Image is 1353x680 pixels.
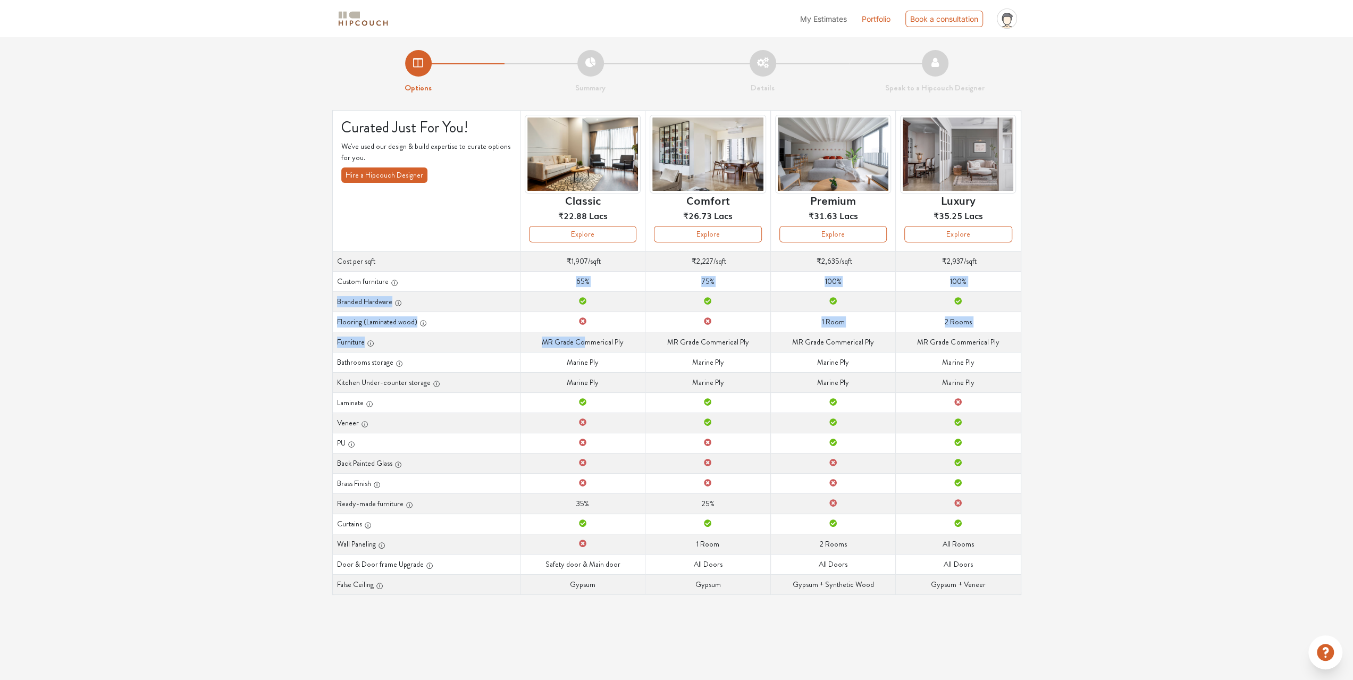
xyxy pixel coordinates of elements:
td: 25% [645,493,770,514]
th: Veneer [332,413,520,433]
strong: Options [405,82,432,94]
td: Marine Ply [520,372,645,392]
span: ₹2,227 [692,256,713,266]
td: 75% [645,271,770,291]
strong: Summary [575,82,606,94]
td: Marine Ply [520,352,645,372]
button: Explore [529,226,636,242]
span: Lacs [589,209,607,222]
button: Explore [654,226,761,242]
img: header-preview [525,115,641,194]
button: Explore [779,226,887,242]
span: ₹2,937 [942,256,964,266]
td: 65% [520,271,645,291]
th: Branded Hardware [332,291,520,312]
td: Gypsum + Synthetic Wood [770,574,895,594]
span: Lacs [964,209,983,222]
th: Flooring (Laminated wood) [332,312,520,332]
button: Hire a Hipcouch Designer [341,167,427,183]
td: All Doors [770,554,895,574]
td: Marine Ply [645,372,770,392]
td: 100% [770,271,895,291]
strong: Details [751,82,775,94]
td: /sqft [896,251,1021,271]
span: Lacs [839,209,858,222]
th: Kitchen Under-counter storage [332,372,520,392]
td: Marine Ply [645,352,770,372]
span: logo-horizontal.svg [337,7,390,31]
h6: Luxury [941,194,975,206]
span: Lacs [714,209,733,222]
td: All Doors [645,554,770,574]
td: MR Grade Commerical Ply [645,332,770,352]
img: header-preview [900,115,1016,194]
th: Wall Paneling [332,534,520,554]
span: ₹2,635 [816,256,839,266]
strong: Speak to a Hipcouch Designer [885,82,985,94]
th: Custom furniture [332,271,520,291]
button: Explore [904,226,1012,242]
td: /sqft [770,251,895,271]
th: Laminate [332,392,520,413]
td: MR Grade Commerical Ply [520,332,645,352]
div: Book a consultation [905,11,983,27]
h6: Premium [810,194,856,206]
th: Back Painted Glass [332,453,520,473]
th: Brass Finish [332,473,520,493]
td: 2 Rooms [770,534,895,554]
td: Gypsum + Veneer [896,574,1021,594]
td: Marine Ply [770,352,895,372]
th: PU [332,433,520,453]
th: Cost per sqft [332,251,520,271]
span: ₹22.88 [558,209,586,222]
h6: Classic [565,194,600,206]
span: My Estimates [800,14,847,23]
h4: Curated Just For You! [341,119,511,137]
td: /sqft [645,251,770,271]
td: Marine Ply [896,352,1021,372]
td: 2 Rooms [896,312,1021,332]
span: ₹35.25 [934,209,962,222]
img: header-preview [775,115,891,194]
a: Portfolio [862,13,890,24]
td: All Doors [896,554,1021,574]
td: 1 Room [645,534,770,554]
th: Curtains [332,514,520,534]
th: False Ceiling [332,574,520,594]
span: ₹1,907 [567,256,588,266]
td: 1 Room [770,312,895,332]
span: ₹31.63 [808,209,837,222]
td: 35% [520,493,645,514]
td: 100% [896,271,1021,291]
img: header-preview [650,115,766,194]
span: ₹26.73 [683,209,712,222]
img: logo-horizontal.svg [337,10,390,28]
th: Bathrooms storage [332,352,520,372]
td: MR Grade Commerical Ply [896,332,1021,352]
h6: Comfort [686,194,729,206]
p: We've used our design & build expertise to curate options for you. [341,141,511,163]
td: Gypsum [520,574,645,594]
td: MR Grade Commerical Ply [770,332,895,352]
th: Door & Door frame Upgrade [332,554,520,574]
td: /sqft [520,251,645,271]
td: Gypsum [645,574,770,594]
td: All Rooms [896,534,1021,554]
th: Furniture [332,332,520,352]
th: Ready-made furniture [332,493,520,514]
td: Marine Ply [770,372,895,392]
td: Marine Ply [896,372,1021,392]
td: Safety door & Main door [520,554,645,574]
